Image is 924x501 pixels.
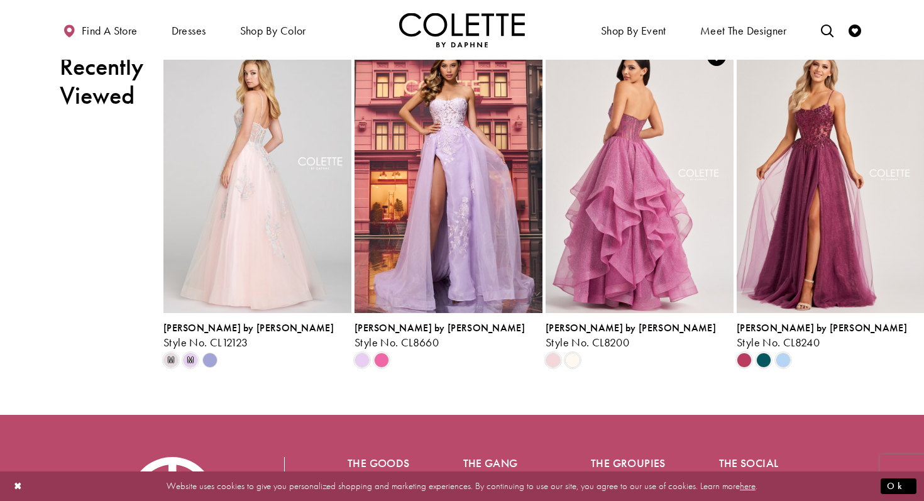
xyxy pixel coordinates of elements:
[163,353,179,368] i: Pink/Multi
[818,13,837,47] a: Toggle search
[740,480,756,492] a: here
[598,13,669,47] span: Shop By Event
[463,457,541,470] h5: The gang
[355,353,370,368] i: Lilac
[163,322,351,349] div: Colette by Daphne Style No. CL12123
[91,478,833,495] p: Website uses cookies to give you personalized shopping and marketing experiences. By continuing t...
[845,13,864,47] a: Check Wishlist
[374,353,389,368] i: Bubblegum Pink
[719,457,797,470] h5: The social
[737,353,752,368] i: Berry
[183,353,198,368] i: Lilac/Multi
[546,321,716,334] span: [PERSON_NAME] by [PERSON_NAME]
[202,353,217,368] i: Lilac Multi
[8,475,29,497] button: Close Dialog
[565,353,580,368] i: Diamond White
[546,353,561,368] i: Pink Lily
[237,13,309,47] span: Shop by color
[591,457,669,470] h5: The groupies
[700,25,787,37] span: Meet the designer
[82,25,138,37] span: Find a store
[737,335,820,350] span: Style No. CL8240
[776,353,791,368] i: Periwinkle
[546,335,629,350] span: Style No. CL8200
[348,457,413,470] h5: The goods
[546,40,734,313] a: Visit Colette by Daphne Style No. CL8200 Page
[163,38,924,369] div: Product List
[172,25,206,37] span: Dresses
[756,353,771,368] i: Spruce
[240,25,306,37] span: Shop by color
[399,13,525,47] img: Colette by Daphne
[601,25,666,37] span: Shop By Event
[355,40,542,313] a: Visit Colette by Daphne Style No. CL8660 Page
[355,335,439,350] span: Style No. CL8660
[168,13,209,47] span: Dresses
[881,478,916,494] button: Submit Dialog
[163,321,334,334] span: [PERSON_NAME] by [PERSON_NAME]
[737,321,907,334] span: [PERSON_NAME] by [PERSON_NAME]
[546,322,734,349] div: Colette by Daphne Style No. CL8200
[697,13,790,47] a: Meet the designer
[355,322,542,349] div: Colette by Daphne Style No. CL8660
[163,335,248,350] span: Style No. CL12123
[355,321,525,334] span: [PERSON_NAME] by [PERSON_NAME]
[60,13,140,47] a: Find a store
[399,13,525,47] a: Visit Home Page
[60,52,145,110] h2: Recently Viewed
[163,40,351,313] a: Visit Colette by Daphne Style No. CL12123 Page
